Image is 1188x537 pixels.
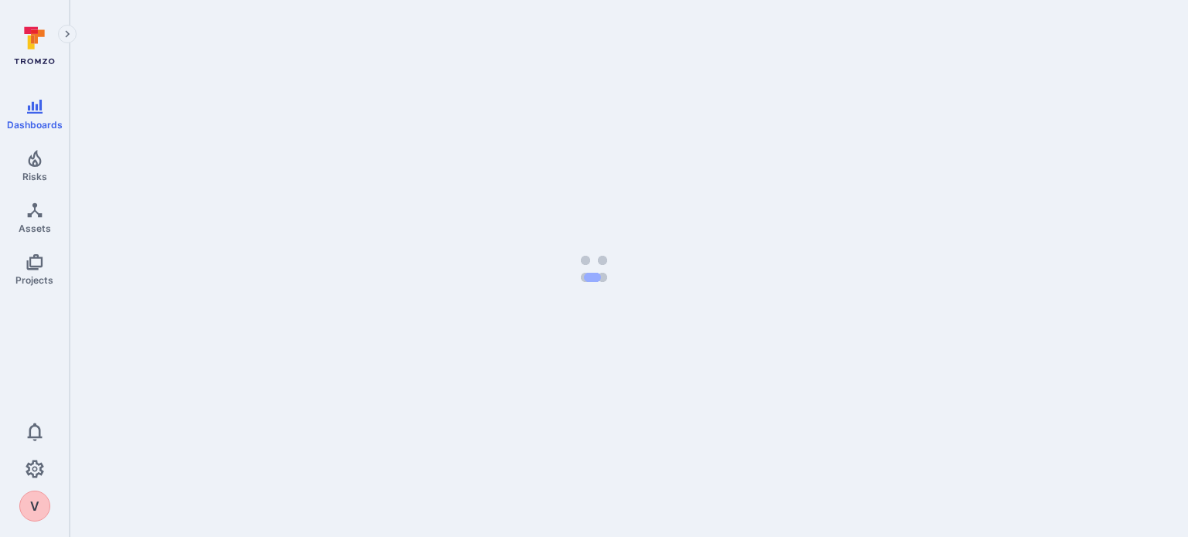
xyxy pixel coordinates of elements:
i: Expand navigation menu [62,28,73,41]
div: valentina.popatanasovic@snowsoftware.com [19,491,50,522]
button: Expand navigation menu [58,25,77,43]
span: Assets [19,223,51,234]
span: Risks [22,171,47,182]
span: Projects [15,274,53,286]
span: Dashboards [7,119,63,131]
button: V [19,491,50,522]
